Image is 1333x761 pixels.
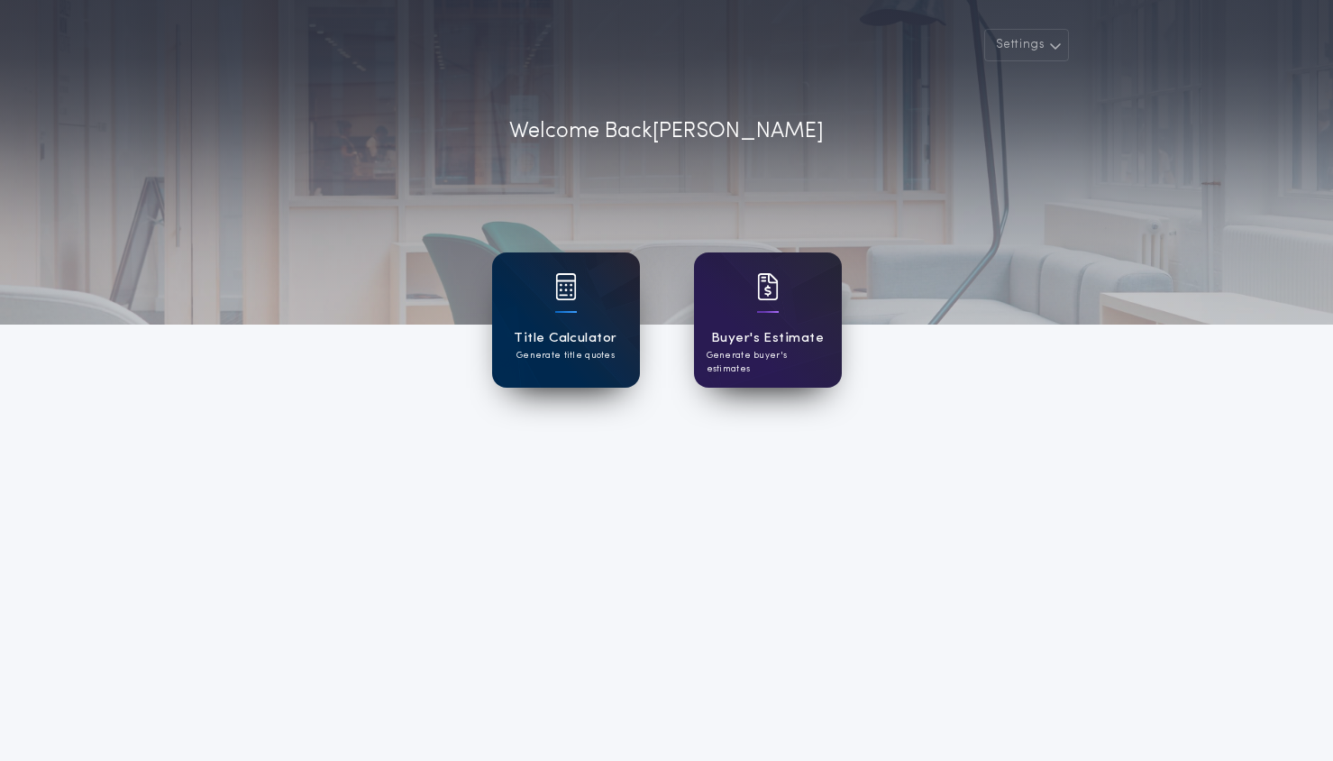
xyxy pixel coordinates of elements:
[984,29,1069,61] button: Settings
[516,349,615,362] p: Generate title quotes
[514,328,616,349] h1: Title Calculator
[707,349,829,376] p: Generate buyer's estimates
[555,273,577,300] img: card icon
[711,328,824,349] h1: Buyer's Estimate
[509,115,824,148] p: Welcome Back [PERSON_NAME]
[694,252,842,388] a: card iconBuyer's EstimateGenerate buyer's estimates
[492,252,640,388] a: card iconTitle CalculatorGenerate title quotes
[757,273,779,300] img: card icon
